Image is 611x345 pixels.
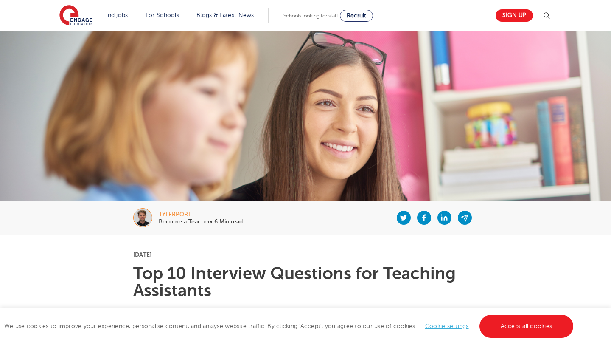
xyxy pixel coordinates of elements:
h1: Top 10 Interview Questions for Teaching Assistants [133,265,478,299]
a: For Schools [146,12,179,18]
span: Schools looking for staff [283,13,338,19]
img: Engage Education [59,5,92,26]
a: Cookie settings [425,323,469,329]
div: tylerport [159,212,243,218]
a: Find jobs [103,12,128,18]
span: We use cookies to improve your experience, personalise content, and analyse website traffic. By c... [4,323,575,329]
p: Become a Teacher• 6 Min read [159,219,243,225]
a: Recruit [340,10,373,22]
a: Accept all cookies [479,315,574,338]
a: Blogs & Latest News [196,12,254,18]
a: Sign up [496,9,533,22]
p: [DATE] [133,252,478,257]
span: Recruit [347,12,366,19]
